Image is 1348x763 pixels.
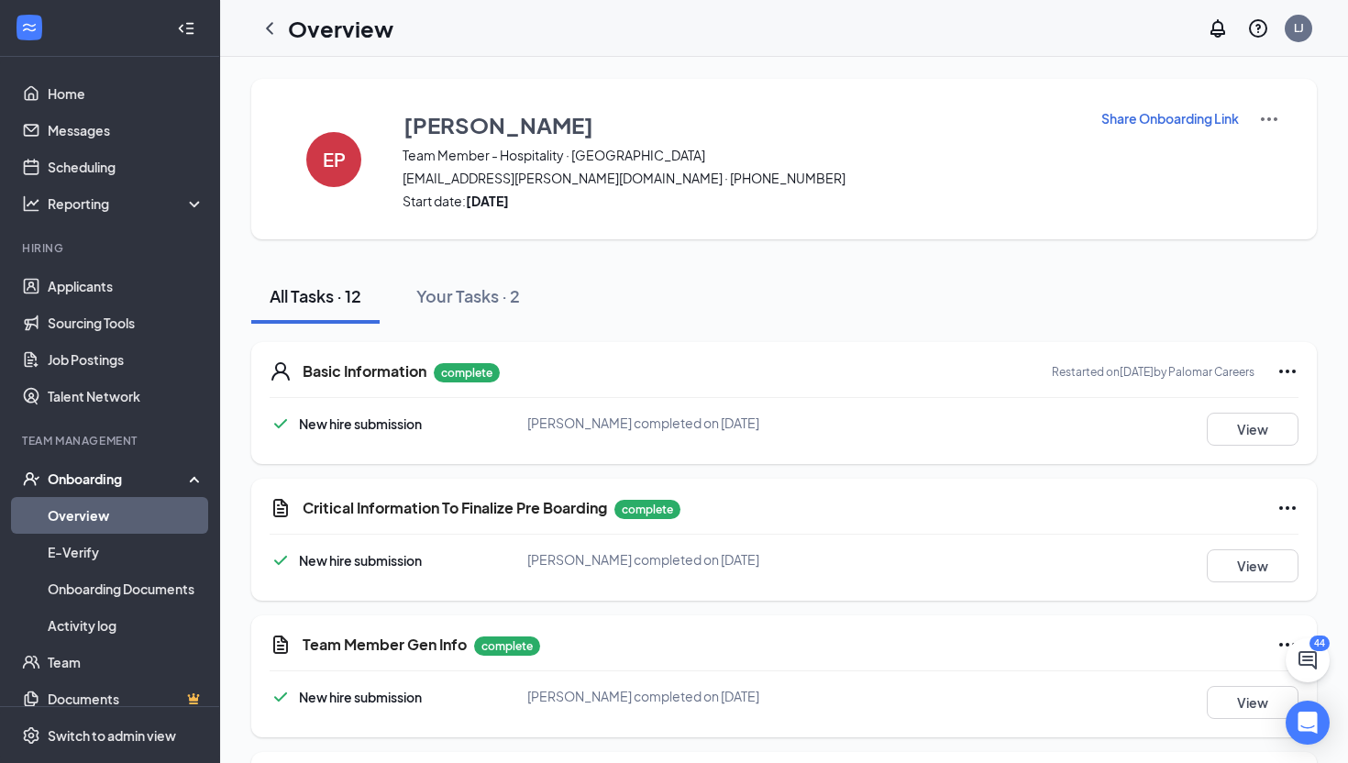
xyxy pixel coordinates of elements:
[270,413,292,435] svg: Checkmark
[48,726,176,745] div: Switch to admin view
[270,634,292,656] svg: CustomFormIcon
[323,153,346,166] h4: EP
[527,551,759,568] span: [PERSON_NAME] completed on [DATE]
[474,636,540,656] p: complete
[48,341,204,378] a: Job Postings
[1294,20,1304,36] div: LJ
[466,193,509,209] strong: [DATE]
[48,607,204,644] a: Activity log
[270,497,292,519] svg: CustomFormIcon
[1207,686,1298,719] button: View
[403,192,1077,210] span: Start date:
[22,470,40,488] svg: UserCheck
[1286,638,1330,682] button: ChatActive
[1258,108,1280,130] img: More Actions
[48,268,204,304] a: Applicants
[299,552,422,569] span: New hire submission
[527,688,759,704] span: [PERSON_NAME] completed on [DATE]
[434,363,500,382] p: complete
[303,635,467,655] h5: Team Member Gen Info
[403,109,593,140] h3: [PERSON_NAME]
[288,108,380,210] button: EP
[303,361,426,381] h5: Basic Information
[22,240,201,256] div: Hiring
[614,500,680,519] p: complete
[1276,497,1298,519] svg: Ellipses
[48,470,189,488] div: Onboarding
[1207,549,1298,582] button: View
[1100,108,1240,128] button: Share Onboarding Link
[20,18,39,37] svg: WorkstreamLogo
[270,549,292,571] svg: Checkmark
[403,146,1077,164] span: Team Member - Hospitality · [GEOGRAPHIC_DATA]
[1309,636,1330,651] div: 44
[48,570,204,607] a: Onboarding Documents
[288,13,393,44] h1: Overview
[48,194,205,213] div: Reporting
[259,17,281,39] svg: ChevronLeft
[48,304,204,341] a: Sourcing Tools
[1207,413,1298,446] button: View
[22,433,201,448] div: Team Management
[1276,360,1298,382] svg: Ellipses
[48,497,204,534] a: Overview
[1297,649,1319,671] svg: ChatActive
[303,498,607,518] h5: Critical Information To Finalize Pre Boarding
[270,284,361,307] div: All Tasks · 12
[22,194,40,213] svg: Analysis
[403,169,1077,187] span: [EMAIL_ADDRESS][PERSON_NAME][DOMAIN_NAME] · [PHONE_NUMBER]
[299,415,422,432] span: New hire submission
[48,112,204,149] a: Messages
[299,689,422,705] span: New hire submission
[48,378,204,415] a: Talent Network
[1101,109,1239,127] p: Share Onboarding Link
[48,149,204,185] a: Scheduling
[416,284,520,307] div: Your Tasks · 2
[1052,364,1254,380] p: Restarted on [DATE] by Palomar Careers
[270,686,292,708] svg: Checkmark
[1286,701,1330,745] div: Open Intercom Messenger
[403,108,1077,141] button: [PERSON_NAME]
[527,415,759,431] span: [PERSON_NAME] completed on [DATE]
[1247,17,1269,39] svg: QuestionInfo
[177,19,195,38] svg: Collapse
[48,75,204,112] a: Home
[22,726,40,745] svg: Settings
[270,360,292,382] svg: User
[48,680,204,717] a: DocumentsCrown
[1207,17,1229,39] svg: Notifications
[48,644,204,680] a: Team
[48,534,204,570] a: E-Verify
[1276,634,1298,656] svg: Ellipses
